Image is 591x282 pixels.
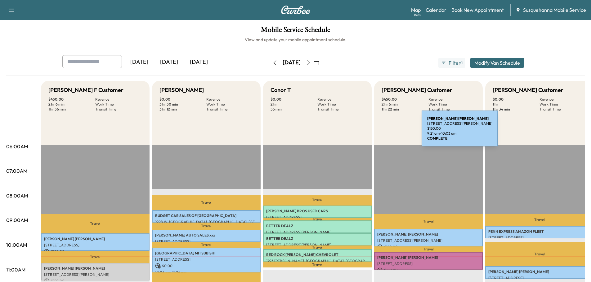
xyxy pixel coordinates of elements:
[6,26,585,37] h1: Mobile Service Schedule
[266,230,369,235] p: [STREET_ADDRESS][PERSON_NAME]
[48,102,95,107] p: 2 hr 6 min
[426,6,446,14] a: Calendar
[377,261,480,266] p: [STREET_ADDRESS]
[266,215,369,220] p: [STREET_ADDRESS]
[152,223,261,230] p: Travel
[266,258,369,263] p: 1793 [PERSON_NAME], [GEOGRAPHIC_DATA], [GEOGRAPHIC_DATA], [GEOGRAPHIC_DATA]
[266,236,369,241] p: BETTER DEALZ
[184,55,214,69] div: [DATE]
[155,263,257,269] p: $ 0.00
[155,233,257,238] p: [PERSON_NAME] AUTO SALES xxx
[488,275,591,280] p: [STREET_ADDRESS]
[44,243,146,248] p: [STREET_ADDRESS]
[427,121,492,126] p: [STREET_ADDRESS][PERSON_NAME]
[317,107,364,112] p: Transit Time
[48,86,123,94] h5: [PERSON_NAME] F Customer
[6,143,28,150] p: 06:00AM
[428,97,475,102] p: Revenue
[414,13,421,17] div: Beta
[428,102,475,107] p: Work Time
[266,252,369,257] p: RED ROCK [PERSON_NAME] CHEVROLET
[95,102,142,107] p: Work Time
[206,107,253,112] p: Transit Time
[488,269,591,274] p: [PERSON_NAME] [PERSON_NAME]
[6,167,27,175] p: 07:00AM
[493,97,540,102] p: $ 0.00
[271,97,317,102] p: $ 0.00
[263,218,372,220] p: Travel
[523,6,586,14] span: Susquehanna Mobile Service
[271,86,291,94] h5: Conor T
[159,97,206,102] p: $ 0.00
[266,223,369,228] p: BETTER DEALZ
[317,97,364,102] p: Revenue
[155,213,257,218] p: BUDGET CAR SALES OF [GEOGRAPHIC_DATA]
[382,102,428,107] p: 2 hr 6 min
[155,239,257,244] p: [STREET_ADDRESS]
[6,192,28,199] p: 08:00AM
[263,195,372,206] p: Travel
[44,236,146,241] p: [PERSON_NAME] [PERSON_NAME]
[427,131,492,136] p: 9:21 am - 10:03 am
[493,107,540,112] p: 1 hr 34 min
[382,107,428,112] p: 1 hr 22 min
[6,37,585,43] h6: View and update your mobile appointment schedule.
[155,251,257,256] p: [GEOGRAPHIC_DATA] MITSUBISHI
[411,6,421,14] a: MapBeta
[159,102,206,107] p: 3 hr 30 min
[155,257,257,262] p: [STREET_ADDRESS]
[271,107,317,112] p: 55 min
[6,241,27,249] p: 10:00AM
[470,58,524,68] button: Modify Van Schedule
[377,238,480,243] p: [STREET_ADDRESS][PERSON_NAME]
[6,266,25,273] p: 11:00AM
[152,195,261,210] p: Travel
[451,6,504,14] a: Book New Appointment
[488,235,591,240] p: [STREET_ADDRESS]
[124,55,154,69] div: [DATE]
[374,246,483,252] p: Travel
[266,209,369,214] p: [PERSON_NAME] BROS USED CARS
[377,267,480,273] p: $ 150.00
[540,107,586,112] p: Transit Time
[461,60,463,65] span: 1
[377,255,480,260] p: [PERSON_NAME] [PERSON_NAME]
[263,262,372,267] p: Travel
[540,97,586,102] p: Revenue
[382,86,452,94] h5: [PERSON_NAME] Customer
[374,214,483,229] p: Travel
[41,251,150,263] p: Travel
[317,102,364,107] p: Work Time
[155,219,257,224] p: 1998 W. [GEOGRAPHIC_DATA], [GEOGRAPHIC_DATA], [GEOGRAPHIC_DATA], [GEOGRAPHIC_DATA]
[263,245,372,249] p: Travel
[95,107,142,112] p: Transit Time
[377,232,480,237] p: [PERSON_NAME] [PERSON_NAME]
[283,59,301,67] div: [DATE]
[382,97,428,102] p: $ 450.00
[154,55,184,69] div: [DATE]
[281,6,311,14] img: Curbee Logo
[427,116,489,121] b: [PERSON_NAME] [PERSON_NAME]
[44,272,146,277] p: [STREET_ADDRESS][PERSON_NAME]
[159,107,206,112] p: 3 hr 12 min
[95,97,142,102] p: Revenue
[155,270,257,275] p: 10:06 am - 11:06 am
[44,249,146,254] p: $ 150.00
[427,126,492,131] p: $ 150.00
[427,136,447,141] b: COMPLETE
[206,102,253,107] p: Work Time
[152,242,261,247] p: Travel
[48,97,95,102] p: $ 450.00
[493,86,563,94] h5: [PERSON_NAME] Customer
[271,102,317,107] p: 2 hr
[41,214,150,233] p: Travel
[159,86,204,94] h5: [PERSON_NAME]
[6,216,28,224] p: 09:00AM
[206,97,253,102] p: Revenue
[488,229,591,234] p: PENN EXPRESS AMAZON FLEET
[377,244,480,250] p: $ 150.00
[449,59,460,67] span: Filter
[48,107,95,112] p: 1 hr 36 min
[266,242,369,247] p: [STREET_ADDRESS][PERSON_NAME]
[540,102,586,107] p: Work Time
